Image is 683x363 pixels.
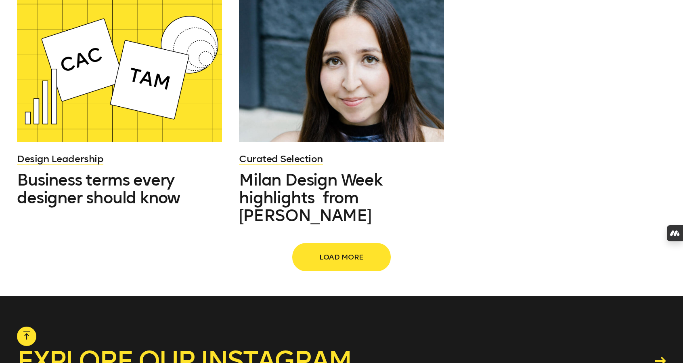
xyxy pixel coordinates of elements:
[239,171,444,224] a: Milan Design Week highlights from [PERSON_NAME]
[17,171,222,207] a: Business terms every designer should know
[306,249,377,265] span: Load more
[17,170,180,207] span: Business terms every designer should know
[239,170,382,225] span: Milan Design Week highlights from [PERSON_NAME]
[239,153,323,165] a: Curated Selection
[17,153,103,165] a: Design Leadership
[293,244,390,270] button: Load more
